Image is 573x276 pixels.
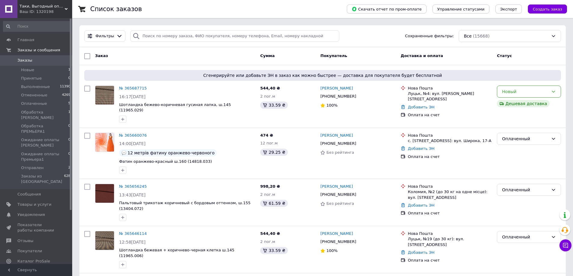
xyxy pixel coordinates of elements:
[21,84,50,89] span: Выполненные
[119,240,146,244] span: 12:58[DATE]
[17,37,34,43] span: Главная
[437,7,485,11] span: Управление статусами
[502,234,549,240] div: Оплаченный
[122,150,126,155] img: :speech_balloon:
[17,212,45,217] span: Уведомления
[95,86,114,105] img: Фото товару
[260,200,288,207] div: 61.59 ₴
[260,94,275,99] span: 2 пог.м
[502,187,549,193] div: Оплаченный
[68,165,70,171] span: 2
[95,231,114,250] img: Фото товару
[260,133,273,138] span: 474 ₴
[320,184,353,190] a: [PERSON_NAME]
[320,231,353,237] a: [PERSON_NAME]
[119,231,147,236] a: № 365646114
[408,154,492,159] div: Оплата на счет
[96,33,114,39] span: Фильтры
[90,5,142,13] h1: Список заказов
[68,110,70,120] span: 1
[60,84,70,89] span: 11390
[497,53,512,58] span: Статус
[87,72,559,78] span: Сгенерируйте или добавьте ЭН в заказ как можно быстрее — доставка для покупателя будет бесплатной
[319,191,357,199] div: [PHONE_NUMBER]
[3,21,71,32] input: Поиск
[95,133,114,152] a: Фото товару
[320,133,353,138] a: [PERSON_NAME]
[119,102,231,113] a: Шотландка бежево-коричневая гусиная лапка, ш.145 (11965.029)
[119,133,147,138] a: № 365660076
[68,137,70,148] span: 0
[408,91,492,102] div: Луцьк, №4: вул. [PERSON_NAME][STREET_ADDRESS]
[119,248,234,258] a: Шотландка бежевая + коричнево-черная клетка ш.145 (11965.006)
[408,112,492,118] div: Оплата на счет
[408,231,492,236] div: Нова Пошта
[119,159,212,164] span: Фатин оранжево-красный ш.160 (14818.033)
[21,67,34,73] span: Новые
[21,165,44,171] span: Отправлен
[326,150,354,155] span: Без рейтинга
[522,7,567,11] a: Создать заказ
[401,53,443,58] span: Доставка и оплата
[260,141,278,145] span: 12 пог.м
[62,93,70,98] span: 4269
[20,4,65,9] span: Таки, Выгодный оптово-розничный интернет-магазин тканей Мегатекстиль
[260,192,275,197] span: 2 пог.м
[352,6,422,12] span: Скачать отчет по пром-оплате
[433,5,489,14] button: Управление статусами
[21,137,68,148] span: Ожидание оплаты [PERSON_NAME]
[17,192,41,197] span: Сообщения
[559,239,571,251] button: Чат с покупателем
[408,146,434,151] a: Добавить ЭН
[533,7,562,11] span: Создать заказ
[260,53,275,58] span: Сумма
[326,248,337,253] span: 100%
[408,184,492,189] div: Нова Пошта
[17,202,51,207] span: Товары и услуги
[260,247,288,254] div: 33.59 ₴
[119,193,146,197] span: 13:43[DATE]
[68,67,70,73] span: 1
[260,231,280,236] span: 544,40 ₴
[17,47,60,53] span: Заказы и сообщения
[20,9,72,14] div: Ваш ID: 1320198
[17,248,42,254] span: Покупатели
[500,7,517,11] span: Экспорт
[320,86,353,91] a: [PERSON_NAME]
[408,138,492,144] div: с. [STREET_ADDRESS]: вул. Широка, 17-А
[21,76,42,81] span: Принятые
[119,184,147,189] a: № 365656245
[319,93,357,100] div: [PHONE_NUMBER]
[319,238,357,246] div: [PHONE_NUMBER]
[260,102,288,109] div: 33.59 ₴
[405,33,454,39] span: Сохраненные фильтры:
[528,5,567,14] button: Создать заказ
[408,133,492,138] div: Нова Пошта
[119,201,251,211] a: Пальтовый трикотаж коричневый с бордовым оттенком, ш.155 (13404.072)
[326,201,354,206] span: Без рейтинга
[119,141,146,146] span: 14:00[DATE]
[21,123,68,134] span: Обработка ПРЕМЬЕРА1
[21,101,47,106] span: Оплаченные
[260,239,275,244] span: 2 пог.м
[495,5,522,14] button: Экспорт
[64,174,70,184] span: 628
[408,189,492,200] div: Коломия, №2 (до 30 кг на одне місце): вул. [STREET_ADDRESS]
[320,53,347,58] span: Покупатель
[130,30,340,42] input: Поиск по номеру заказа, ФИО покупателя, номеру телефона, Email, номеру накладной
[502,88,549,95] div: Новый
[502,135,549,142] div: Оплаченный
[408,236,492,247] div: Луцьк, №19 (до 30 кг): вул. [STREET_ADDRESS]
[17,259,50,264] span: Каталог ProSale
[68,76,70,81] span: 0
[408,211,492,216] div: Оплата на счет
[68,151,70,162] span: 0
[464,33,472,39] span: Все
[497,100,550,107] div: Дешевая доставка
[408,250,434,255] a: Добавить ЭН
[17,58,32,63] span: Заказы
